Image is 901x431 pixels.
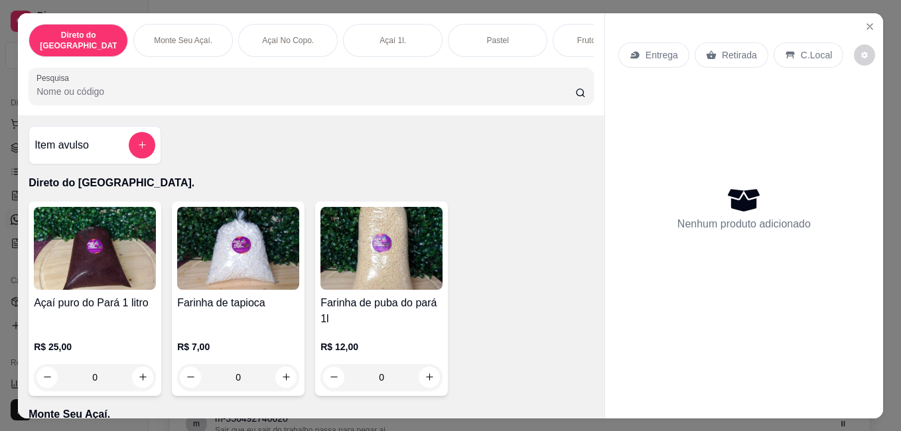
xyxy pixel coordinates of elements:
[677,216,811,232] p: Nenhum produto adicionado
[275,367,297,388] button: increase-product-quantity
[35,137,89,153] h4: Item avulso
[29,406,594,422] p: Monte Seu Açaí.
[36,72,74,83] label: Pesquisa
[132,367,153,388] button: increase-product-quantity
[262,34,314,45] p: Açaí No Copo.
[722,48,757,61] p: Retirada
[177,295,299,311] h4: Farinha de tapioca
[801,48,832,61] p: C.Local
[29,174,594,190] p: Direto do [GEOGRAPHIC_DATA].
[320,295,443,327] h4: Farinha de puba do pará 1l
[419,367,440,388] button: increase-product-quantity
[34,340,156,353] p: R$ 25,00
[154,34,212,45] p: Monte Seu Açaí.
[36,84,575,97] input: Pesquisa
[320,340,443,353] p: R$ 12,00
[34,295,156,311] h4: Açaí puro do Pará 1 litro
[40,29,117,50] p: Direto do [GEOGRAPHIC_DATA].
[323,367,344,388] button: decrease-product-quantity
[577,34,628,45] p: Frutos Do Mar
[36,367,58,388] button: decrease-product-quantity
[859,15,880,36] button: Close
[320,206,443,289] img: product-image
[486,34,508,45] p: Pastel
[129,131,155,158] button: add-separate-item
[177,206,299,289] img: product-image
[646,48,678,61] p: Entrega
[34,206,156,289] img: product-image
[854,44,875,65] button: decrease-product-quantity
[177,340,299,353] p: R$ 7,00
[180,367,201,388] button: decrease-product-quantity
[380,34,406,45] p: Açaí 1l.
